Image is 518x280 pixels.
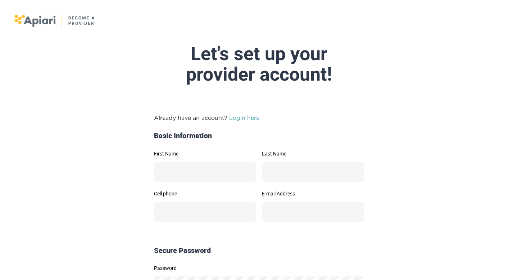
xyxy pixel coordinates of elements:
div: Secure Password [151,245,367,256]
img: logo [14,14,95,27]
label: Last Name [262,151,364,156]
a: Login here [229,114,259,121]
label: Cell phone [154,191,256,196]
p: Already have an account? [154,113,364,122]
div: Let's set up your provider account! [89,44,429,85]
div: Basic Information [151,131,367,141]
label: E-mail Address [262,191,364,196]
label: Password [154,266,364,271]
label: First Name [154,151,256,156]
